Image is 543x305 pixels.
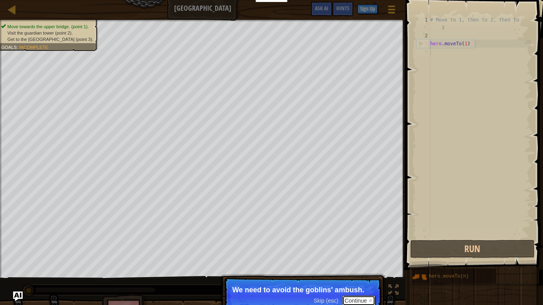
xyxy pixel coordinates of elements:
button: Ask AI [13,291,23,301]
div: 4 [417,48,430,56]
span: : [17,44,19,50]
button: Ask AI [311,2,332,16]
span: Incomplete [19,44,48,50]
span: Ask AI [315,4,328,12]
span: Get to the [GEOGRAPHIC_DATA] (point 3). [8,37,93,42]
div: 3 [417,40,430,48]
span: Visit the guardian tower (point 2). [8,30,73,35]
button: Show game menu [382,2,401,20]
span: Goals [1,44,17,50]
button: Sign Up [357,4,378,14]
span: Skip (esc) [314,297,338,304]
button: Run [410,240,534,258]
p: We need to avoid the goblins' ambush. [232,286,373,294]
span: hero.moveTo(n) [429,274,469,279]
li: Get to the town gate (point 3). [1,36,93,42]
span: Hints [336,4,349,12]
img: portrait.png [412,269,427,284]
li: Move towards the upper bridge. (point 1). [1,23,93,30]
div: 1 [417,16,430,32]
li: Visit the guardian tower (point 2). [1,30,93,36]
span: Move towards the upper bridge. (point 1). [8,24,89,29]
div: 2 [417,32,430,40]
